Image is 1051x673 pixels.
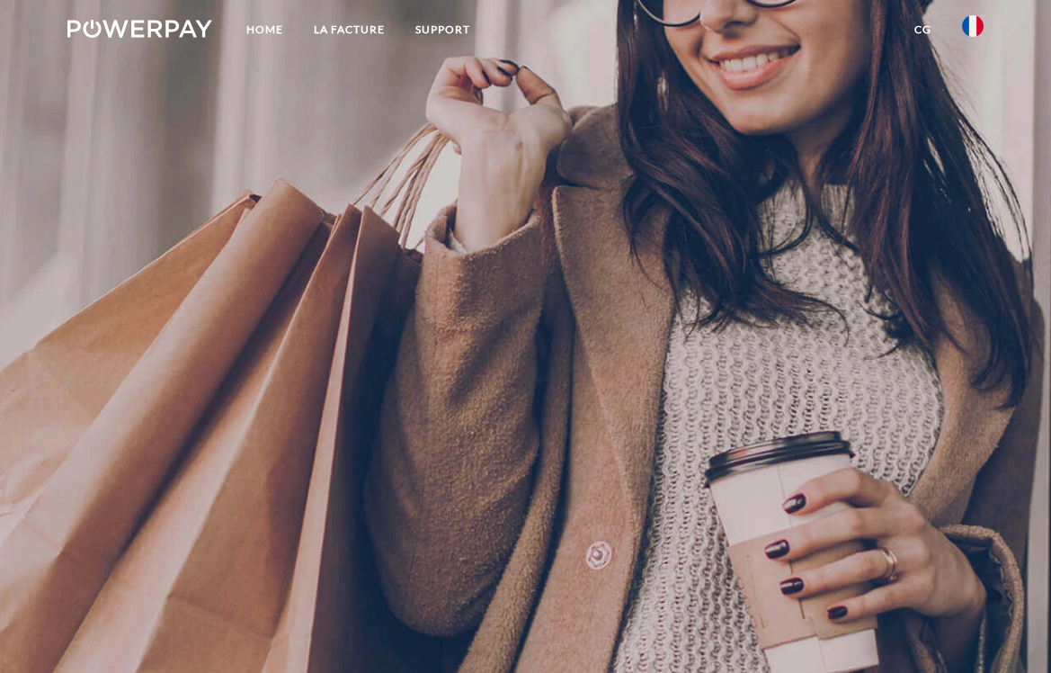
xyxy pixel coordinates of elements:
[962,15,984,37] img: fr
[231,13,298,46] a: Home
[899,13,947,46] a: CG
[298,13,400,46] a: LA FACTURE
[67,20,212,38] img: logo-powerpay-white.svg
[979,601,1037,659] iframe: Bouton de lancement de la fenêtre de messagerie
[400,13,485,46] a: Support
